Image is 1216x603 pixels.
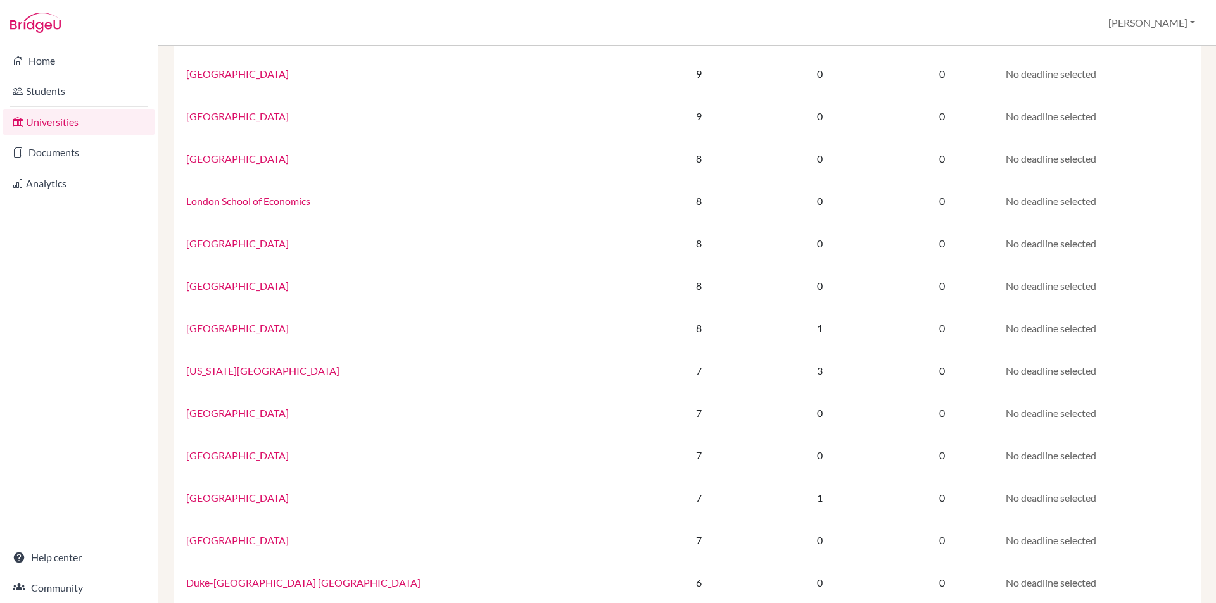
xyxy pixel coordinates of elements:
[1006,449,1096,461] span: No deadline selected
[886,264,998,307] td: 0
[886,392,998,434] td: 0
[754,53,886,95] td: 0
[754,137,886,180] td: 0
[645,53,754,95] td: 9
[186,576,421,588] a: Duke-[GEOGRAPHIC_DATA] [GEOGRAPHIC_DATA]
[186,280,289,292] a: [GEOGRAPHIC_DATA]
[1006,237,1096,249] span: No deadline selected
[186,364,339,376] a: [US_STATE][GEOGRAPHIC_DATA]
[754,434,886,476] td: 0
[754,519,886,561] td: 0
[645,392,754,434] td: 7
[886,519,998,561] td: 0
[886,222,998,264] td: 0
[3,78,155,104] a: Students
[1006,576,1096,588] span: No deadline selected
[1006,152,1096,165] span: No deadline selected
[3,48,155,73] a: Home
[3,109,155,135] a: Universities
[645,95,754,137] td: 9
[886,180,998,222] td: 0
[645,519,754,561] td: 7
[1103,11,1201,35] button: [PERSON_NAME]
[1006,534,1096,546] span: No deadline selected
[886,137,998,180] td: 0
[754,222,886,264] td: 0
[645,180,754,222] td: 8
[186,152,289,165] a: [GEOGRAPHIC_DATA]
[1006,68,1096,80] span: No deadline selected
[886,307,998,349] td: 0
[886,349,998,392] td: 0
[3,140,155,165] a: Documents
[186,195,310,207] a: London School of Economics
[1006,322,1096,334] span: No deadline selected
[3,545,155,570] a: Help center
[1006,492,1096,504] span: No deadline selected
[645,222,754,264] td: 8
[186,534,289,546] a: [GEOGRAPHIC_DATA]
[645,264,754,307] td: 8
[10,13,61,33] img: Bridge-U
[754,307,886,349] td: 1
[186,237,289,249] a: [GEOGRAPHIC_DATA]
[754,264,886,307] td: 0
[186,110,289,122] a: [GEOGRAPHIC_DATA]
[645,476,754,519] td: 7
[1006,364,1096,376] span: No deadline selected
[645,434,754,476] td: 7
[645,307,754,349] td: 8
[886,434,998,476] td: 0
[645,137,754,180] td: 8
[1006,407,1096,419] span: No deadline selected
[186,492,289,504] a: [GEOGRAPHIC_DATA]
[1006,280,1096,292] span: No deadline selected
[3,575,155,600] a: Community
[1006,195,1096,207] span: No deadline selected
[186,449,289,461] a: [GEOGRAPHIC_DATA]
[186,322,289,334] a: [GEOGRAPHIC_DATA]
[886,53,998,95] td: 0
[886,476,998,519] td: 0
[3,171,155,196] a: Analytics
[754,180,886,222] td: 0
[1006,110,1096,122] span: No deadline selected
[186,407,289,419] a: [GEOGRAPHIC_DATA]
[186,68,289,80] a: [GEOGRAPHIC_DATA]
[886,95,998,137] td: 0
[754,476,886,519] td: 1
[754,392,886,434] td: 0
[754,95,886,137] td: 0
[645,349,754,392] td: 7
[754,349,886,392] td: 3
